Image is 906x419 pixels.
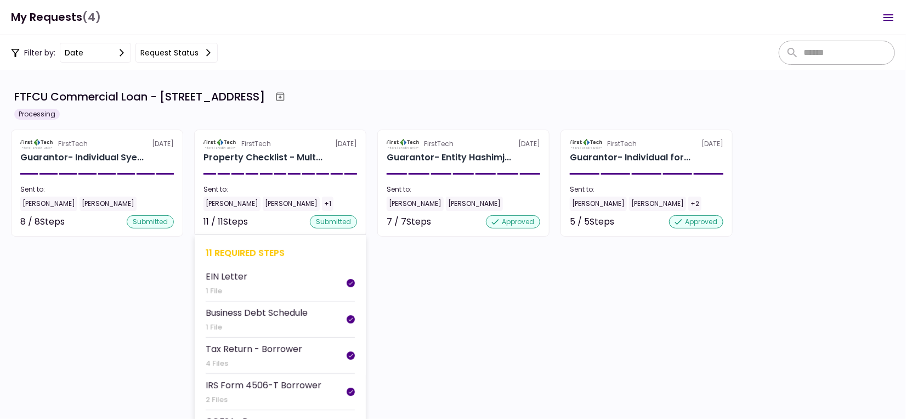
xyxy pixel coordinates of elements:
div: Business Debt Schedule [206,306,308,320]
div: Guarantor- Individual for GREENSBORO ESTATES LLC Irfana Tabassum [570,151,690,164]
div: [PERSON_NAME] [387,197,444,211]
div: 1 File [206,286,247,297]
div: 5 / 5 Steps [570,215,614,228]
div: 11 / 11 Steps [203,215,248,228]
div: Sent to: [570,185,723,194]
div: Filter by: [11,43,218,63]
div: Tax Return - Borrower [206,342,302,356]
div: FTFCU Commercial Loan - [STREET_ADDRESS] [14,88,265,105]
div: [DATE] [570,139,723,149]
div: [PERSON_NAME] [446,197,503,211]
div: FirstTech [58,139,88,149]
div: [PERSON_NAME] [570,197,627,211]
div: Guarantor- Individual Syed Hashim [20,151,144,164]
div: IRS Form 4506-T Borrower [206,378,321,392]
div: [PERSON_NAME] [80,197,137,211]
div: 2 Files [206,394,321,405]
div: Property Checklist - Multi-Family 1770 Allens Circle [203,151,322,164]
div: [DATE] [203,139,357,149]
div: FirstTech [608,139,637,149]
img: Partner logo [387,139,420,149]
div: 11 required steps [206,246,355,260]
div: FirstTech [424,139,454,149]
div: [DATE] [387,139,540,149]
div: Processing [14,109,60,120]
div: Guarantor- Entity Hashimji Holdings LLC [387,151,511,164]
div: submitted [310,215,357,228]
div: submitted [127,215,174,228]
img: Partner logo [20,139,54,149]
div: 8 / 8 Steps [20,215,65,228]
div: 7 / 7 Steps [387,215,431,228]
div: 4 Files [206,358,302,369]
div: [PERSON_NAME] [263,197,320,211]
h1: My Requests [11,6,101,29]
div: FirstTech [241,139,271,149]
div: +2 [688,197,701,211]
img: Partner logo [570,139,603,149]
div: EIN Letter [206,270,247,283]
div: date [65,47,83,59]
button: Archive workflow [270,87,290,107]
span: (4) [82,6,101,29]
div: Sent to: [387,185,540,194]
button: date [60,43,131,63]
div: approved [669,215,723,228]
div: +1 [322,197,333,211]
div: Sent to: [203,185,357,194]
img: Partner logo [203,139,237,149]
div: [DATE] [20,139,174,149]
div: [PERSON_NAME] [20,197,77,211]
div: 1 File [206,322,308,333]
button: Request status [135,43,218,63]
div: Sent to: [20,185,174,194]
div: [PERSON_NAME] [629,197,686,211]
div: [PERSON_NAME] [203,197,261,211]
div: approved [486,215,540,228]
button: Open menu [875,4,902,31]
